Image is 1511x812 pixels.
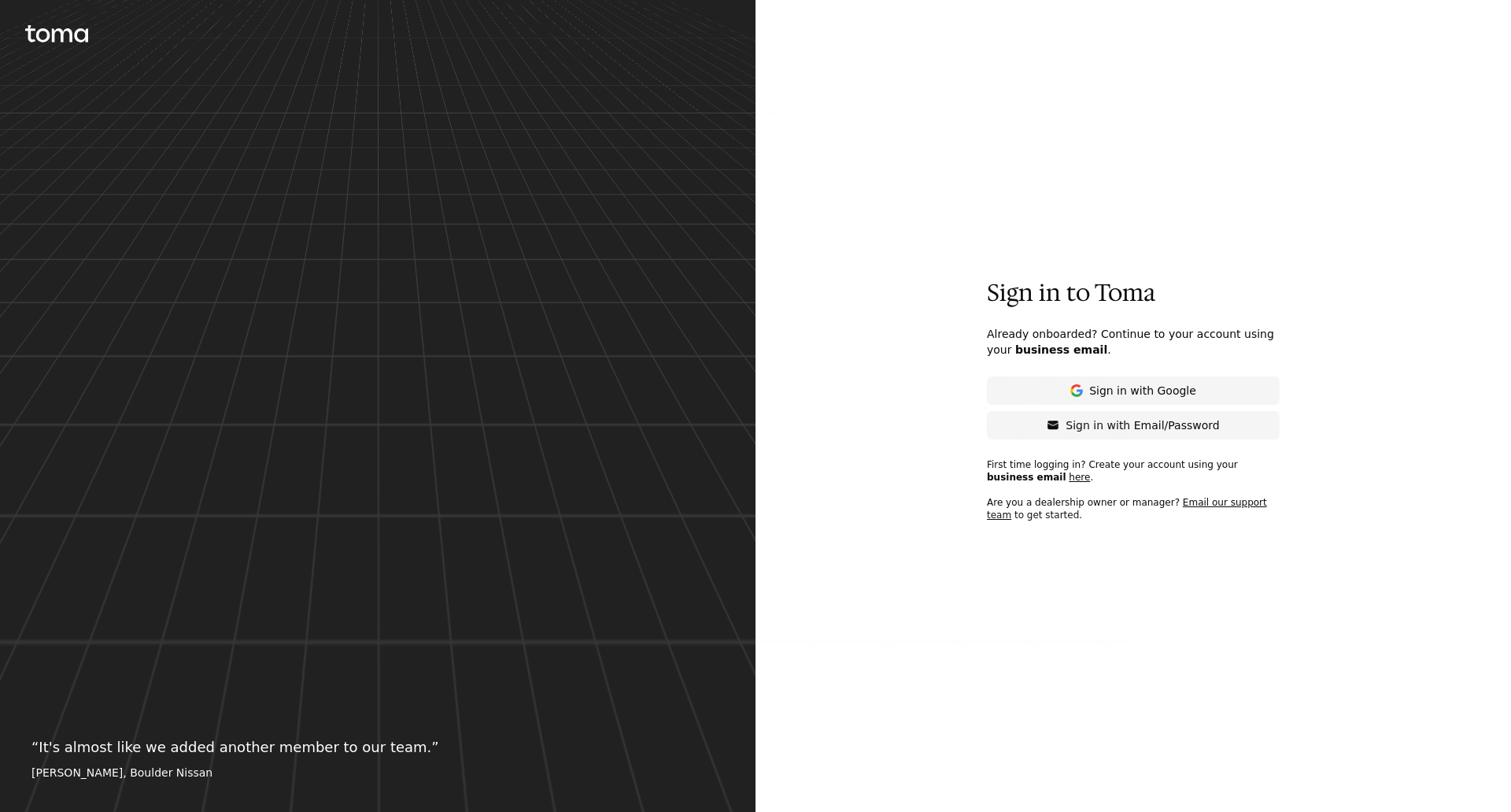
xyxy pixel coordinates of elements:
a: Email our support team [987,497,1267,521]
footer: [PERSON_NAME], Boulder Nissan [31,765,724,780]
span: business email [1015,343,1107,356]
p: Sign in with Google [1089,383,1196,399]
button: Sign in with Email/Password [987,411,1280,439]
p: Sign in to Toma [987,279,1280,307]
p: Already onboarded? Continue to your account using your . [987,326,1280,358]
p: “ It's almost like we added another member to our team. ” [31,736,724,758]
button: Sign in with Google [987,376,1280,405]
span: business email [987,472,1066,483]
p: Sign in with Email/Password [1066,417,1219,433]
p: First time logging in? Create your account using your . Are you a dealership owner or manager? to... [987,458,1280,534]
a: here [1069,472,1090,483]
